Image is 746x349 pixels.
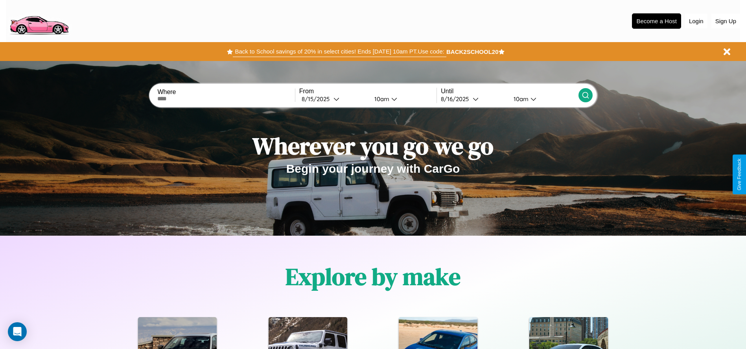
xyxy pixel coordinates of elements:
[441,95,473,103] div: 8 / 16 / 2025
[685,14,707,28] button: Login
[737,159,742,190] div: Give Feedback
[446,48,499,55] b: BACK2SCHOOL20
[510,95,530,103] div: 10am
[711,14,740,28] button: Sign Up
[299,88,437,95] label: From
[6,4,72,37] img: logo
[507,95,578,103] button: 10am
[8,322,27,341] div: Open Intercom Messenger
[286,260,460,293] h1: Explore by make
[368,95,437,103] button: 10am
[299,95,368,103] button: 8/15/2025
[233,46,446,57] button: Back to School savings of 20% in select cities! Ends [DATE] 10am PT.Use code:
[441,88,578,95] label: Until
[632,13,681,29] button: Become a Host
[302,95,333,103] div: 8 / 15 / 2025
[370,95,391,103] div: 10am
[157,89,295,96] label: Where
